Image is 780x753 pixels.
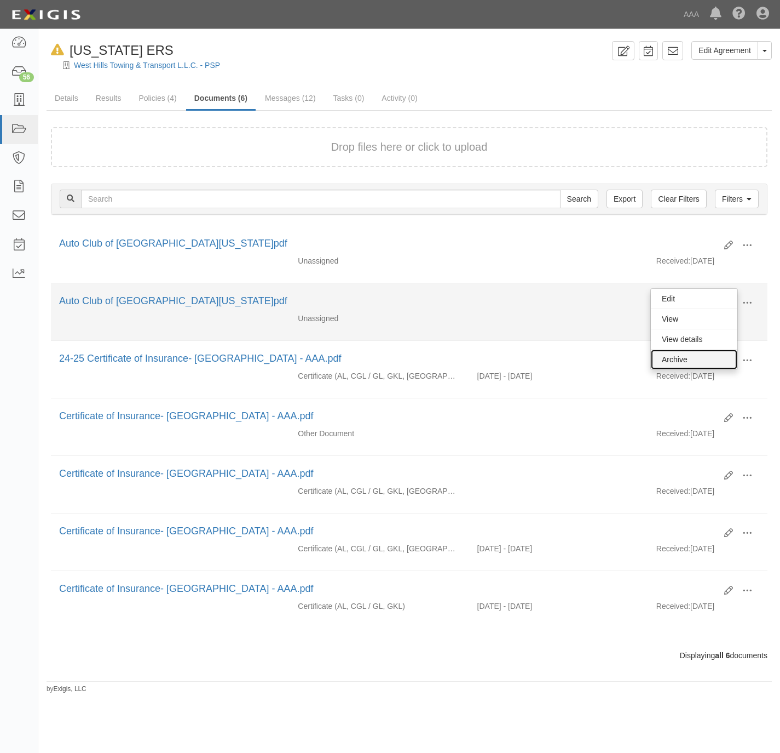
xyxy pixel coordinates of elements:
div: Auto Club of Southern California.pdf [59,294,716,309]
p: Received: [656,255,690,266]
a: 24-25 Certificate of Insurance- [GEOGRAPHIC_DATA] - AAA.pdf [59,353,342,364]
a: Documents (6) [186,87,256,111]
div: Effective 07/11/2022 - Expiration 07/11/2023 [469,601,648,612]
div: Displaying documents [43,650,776,661]
i: In Default since 07/25/2025 [51,44,64,56]
img: logo-5460c22ac91f19d4615b14bd174203de0afe785f0fc80cf4dbbc73dc1793850b.png [8,5,84,25]
span: [US_STATE] ERS [70,43,174,58]
div: Unassigned [290,255,469,266]
div: Auto Liability Commercial General Liability / Garage Liability Garage Keepers Liability On-Hook [290,370,469,381]
div: [DATE] [648,255,767,272]
a: Auto Club of [GEOGRAPHIC_DATA][US_STATE]pdf [59,238,287,249]
p: Received: [656,486,690,497]
p: Received: [656,370,690,381]
div: [DATE] [648,543,767,560]
div: [DATE] [648,370,767,387]
a: AAA [678,3,704,25]
div: Auto Liability Commercial General Liability / Garage Liability Garage Keepers Liability On-Hook [290,543,469,554]
div: [DATE] [648,601,767,617]
small: by [47,684,86,694]
i: Help Center - Complianz [732,8,746,21]
div: Auto Liability Commercial General Liability / Garage Liability Garage Keepers Liability [290,601,469,612]
a: Policies (4) [130,87,184,109]
a: Edit [651,289,737,309]
div: Unassigned [290,313,469,324]
div: Effective 07/11/2024 - Expiration 07/11/2025 [469,370,648,381]
a: Results [88,87,130,109]
div: California ERS [47,41,174,60]
div: [DATE] [648,428,767,444]
a: Certificate of Insurance- [GEOGRAPHIC_DATA] - AAA.pdf [59,468,314,479]
div: Other Document [290,428,469,439]
a: Messages (12) [257,87,324,109]
div: Certificate of Insurance- West Hills - AAA.pdf [59,524,716,539]
div: Effective 07/11/2023 - Expiration 07/11/2024 [469,543,648,554]
p: Received: [656,601,690,612]
div: [DATE] [648,486,767,502]
a: View [651,309,737,329]
div: Auto Club of Southern California.pdf [59,237,716,251]
input: Search [560,190,598,208]
a: Activity (0) [373,87,425,109]
a: West Hills Towing & Transport L.L.C. - PSP [74,61,220,70]
a: Certificate of Insurance- [GEOGRAPHIC_DATA] - AAA.pdf [59,526,314,537]
b: all 6 [715,651,730,660]
a: Edit Agreement [691,41,758,60]
a: View details [651,329,737,349]
div: Certificate of Insurance- West Hills - AAA.pdf [59,467,716,481]
div: Auto Liability Commercial General Liability / Garage Liability Garage Keepers Liability On-Hook [290,486,469,497]
a: Archive [651,350,737,369]
p: Received: [656,543,690,554]
div: Effective - Expiration [469,486,648,486]
div: [DATE] [648,313,767,329]
a: Export [606,190,643,208]
a: Clear Filters [651,190,706,208]
div: Certificate of Insurance- West Hills - AAA.pdf [59,582,716,596]
a: Details [47,87,86,109]
a: Auto Club of [GEOGRAPHIC_DATA][US_STATE]pdf [59,295,287,306]
div: 56 [19,72,34,82]
a: Certificate of Insurance- [GEOGRAPHIC_DATA] - AAA.pdf [59,583,314,594]
button: Drop files here or click to upload [331,139,488,155]
div: 24-25 Certificate of Insurance- West Hills - AAA.pdf [59,352,716,366]
a: Tasks (0) [325,87,373,109]
div: Effective - Expiration [469,255,648,256]
a: Exigis, LLC [54,685,86,693]
div: Certificate of Insurance- West Hills - AAA.pdf [59,409,716,424]
p: Received: [656,428,690,439]
a: Filters [715,190,759,208]
a: Certificate of Insurance- [GEOGRAPHIC_DATA] - AAA.pdf [59,410,314,421]
input: Search [81,190,561,208]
